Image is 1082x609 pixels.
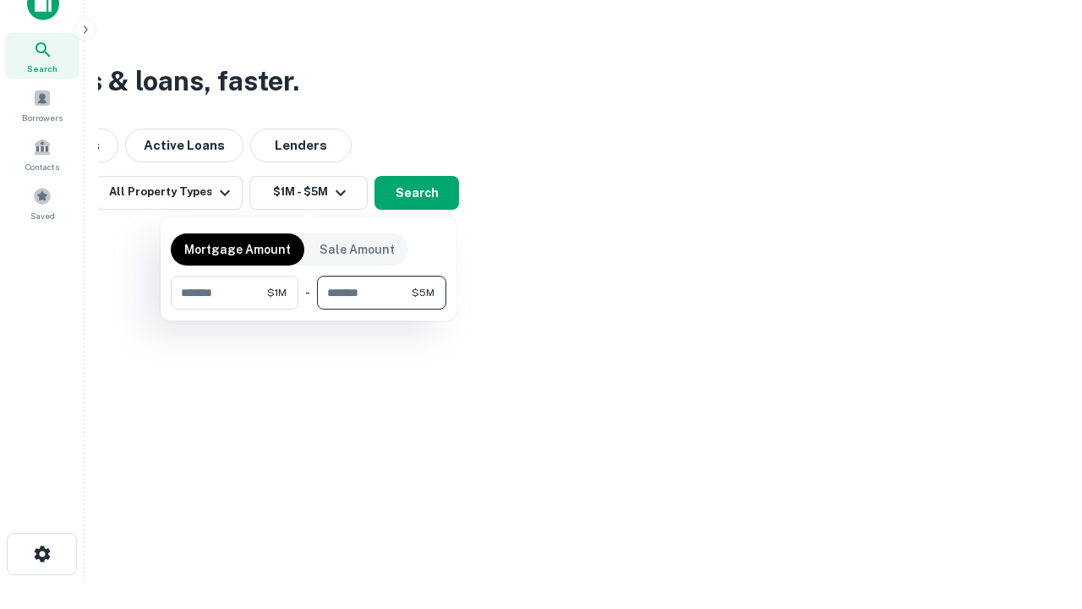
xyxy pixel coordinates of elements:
[184,240,291,259] p: Mortgage Amount
[412,285,434,300] span: $5M
[320,240,395,259] p: Sale Amount
[305,276,310,310] div: -
[997,474,1082,555] iframe: Chat Widget
[267,285,287,300] span: $1M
